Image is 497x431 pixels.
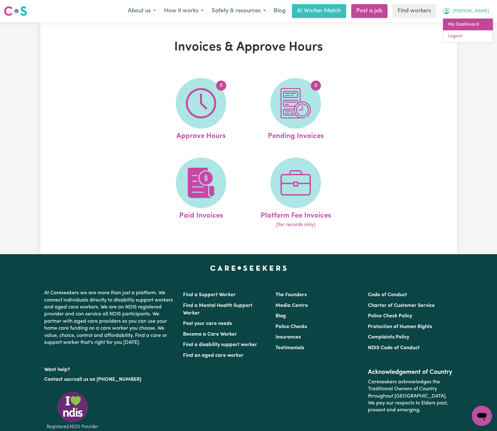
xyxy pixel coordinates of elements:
[4,5,27,17] img: Careseekers logo
[4,4,27,18] a: Careseekers logo
[275,292,307,297] a: The Founders
[275,324,307,329] a: Police Checks
[44,391,101,430] img: Registered NDIS provider
[250,78,341,142] a: Pending Invoices
[368,368,453,376] h2: Acknowledgement of Country
[275,345,304,350] a: Testimonials
[368,335,409,340] a: Complaints Policy
[183,321,232,326] a: Post your care needs
[250,158,341,229] a: Platform Fee Invoices(for records only)
[443,30,493,42] a: Logout
[368,314,412,319] a: Police Check Policy
[276,221,316,229] span: (for records only)
[351,4,388,18] a: Post a job
[44,364,175,373] p: Want help?
[44,377,69,382] a: Contact us
[453,8,489,15] span: [PERSON_NAME]
[160,4,208,18] button: How it works
[472,406,492,426] iframe: Button to launch messaging window
[210,266,287,271] a: Careseekers home page
[368,376,453,416] p: Careseekers acknowledges the Traditional Owners of Country throughout [GEOGRAPHIC_DATA]. We pay o...
[176,129,226,142] span: Approve Hours
[183,292,236,297] a: Find a Support Worker
[311,81,321,91] span: 0
[124,4,160,18] button: About us
[179,208,223,221] span: Paid Invoices
[393,4,436,18] a: Find workers
[268,129,324,142] span: Pending Invoices
[44,287,175,349] p: At Careseekers we are more than just a platform. We connect individuals directly to disability su...
[368,345,420,350] a: NDIS Code of Conduct
[368,292,407,297] a: Code of Conduct
[292,4,346,18] a: AI Worker Match
[275,335,301,340] a: Insurances
[183,353,244,358] a: Find an aged care worker
[183,342,257,347] a: Find a disability support worker
[275,303,308,308] a: Media Centre
[156,158,246,229] a: Paid Invoices
[368,303,435,308] a: Charter of Customer Service
[44,374,175,386] p: or
[183,332,237,337] a: Become a Care Worker
[368,324,432,329] a: Protection of Human Rights
[261,208,331,221] span: Platform Fee Invoices
[443,18,493,43] div: My Account
[216,81,226,91] span: 0
[443,19,493,31] a: My Dashboard
[208,4,270,18] button: Safety & resources
[183,303,252,316] a: Find a Mental Health Support Worker
[74,377,141,382] a: call us on [PHONE_NUMBER]
[156,78,246,142] a: Approve Hours
[275,314,286,319] a: Blog
[439,4,493,18] button: My Account
[270,4,289,18] a: Blog
[114,40,384,55] h1: Invoices & Approve Hours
